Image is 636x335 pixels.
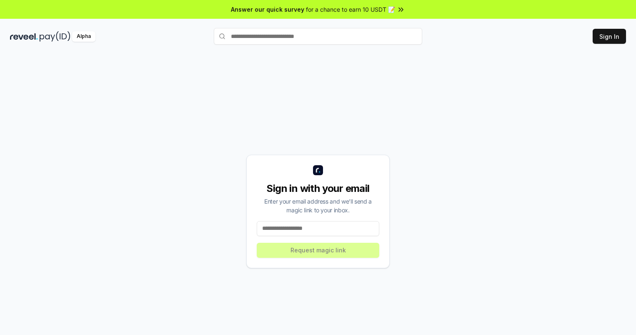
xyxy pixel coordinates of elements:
div: Enter your email address and we’ll send a magic link to your inbox. [257,197,379,214]
span: Answer our quick survey [231,5,304,14]
div: Sign in with your email [257,182,379,195]
span: for a chance to earn 10 USDT 📝 [306,5,395,14]
img: reveel_dark [10,31,38,42]
div: Alpha [72,31,95,42]
img: pay_id [40,31,70,42]
img: logo_small [313,165,323,175]
button: Sign In [593,29,626,44]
